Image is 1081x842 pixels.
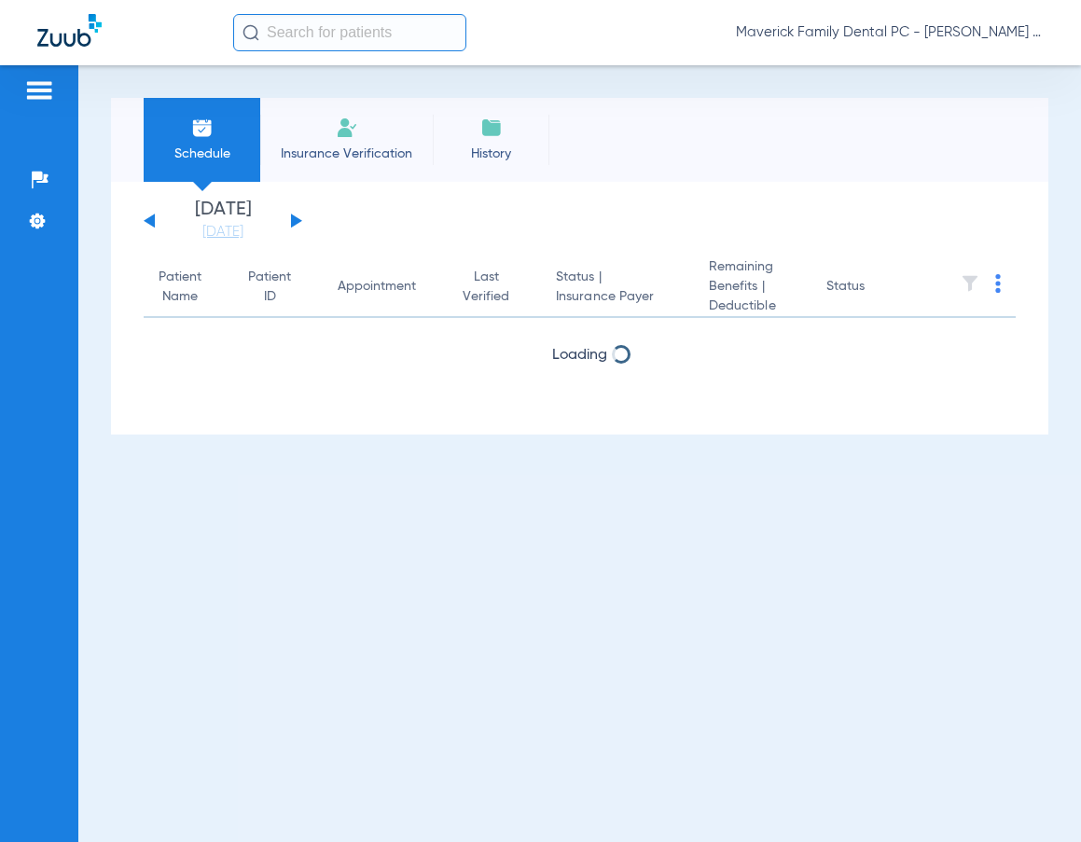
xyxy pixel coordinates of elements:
div: Appointment [338,277,416,297]
span: Maverick Family Dental PC - [PERSON_NAME] Family Dental PC [736,23,1044,42]
img: Manual Insurance Verification [336,117,358,139]
div: Last Verified [463,268,526,307]
div: Appointment [338,277,433,297]
img: hamburger-icon [24,79,54,102]
div: Patient Name [159,268,201,307]
th: Remaining Benefits | [694,257,811,318]
span: Schedule [158,145,246,163]
img: group-dot-blue.svg [995,274,1001,293]
span: Insurance Payer [556,287,679,307]
th: Status | [541,257,694,318]
img: History [480,117,503,139]
div: Patient ID [248,268,308,307]
input: Search for patients [233,14,466,51]
span: Loading [552,348,607,363]
li: [DATE] [167,200,279,242]
th: Status [811,257,937,318]
div: Patient ID [248,268,291,307]
a: [DATE] [167,223,279,242]
img: filter.svg [961,274,979,293]
img: Zuub Logo [37,14,102,47]
img: Schedule [191,117,214,139]
div: Last Verified [463,268,509,307]
div: Patient Name [159,268,218,307]
span: Insurance Verification [274,145,419,163]
span: Deductible [709,297,797,316]
span: History [447,145,535,163]
img: Search Icon [243,24,259,41]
